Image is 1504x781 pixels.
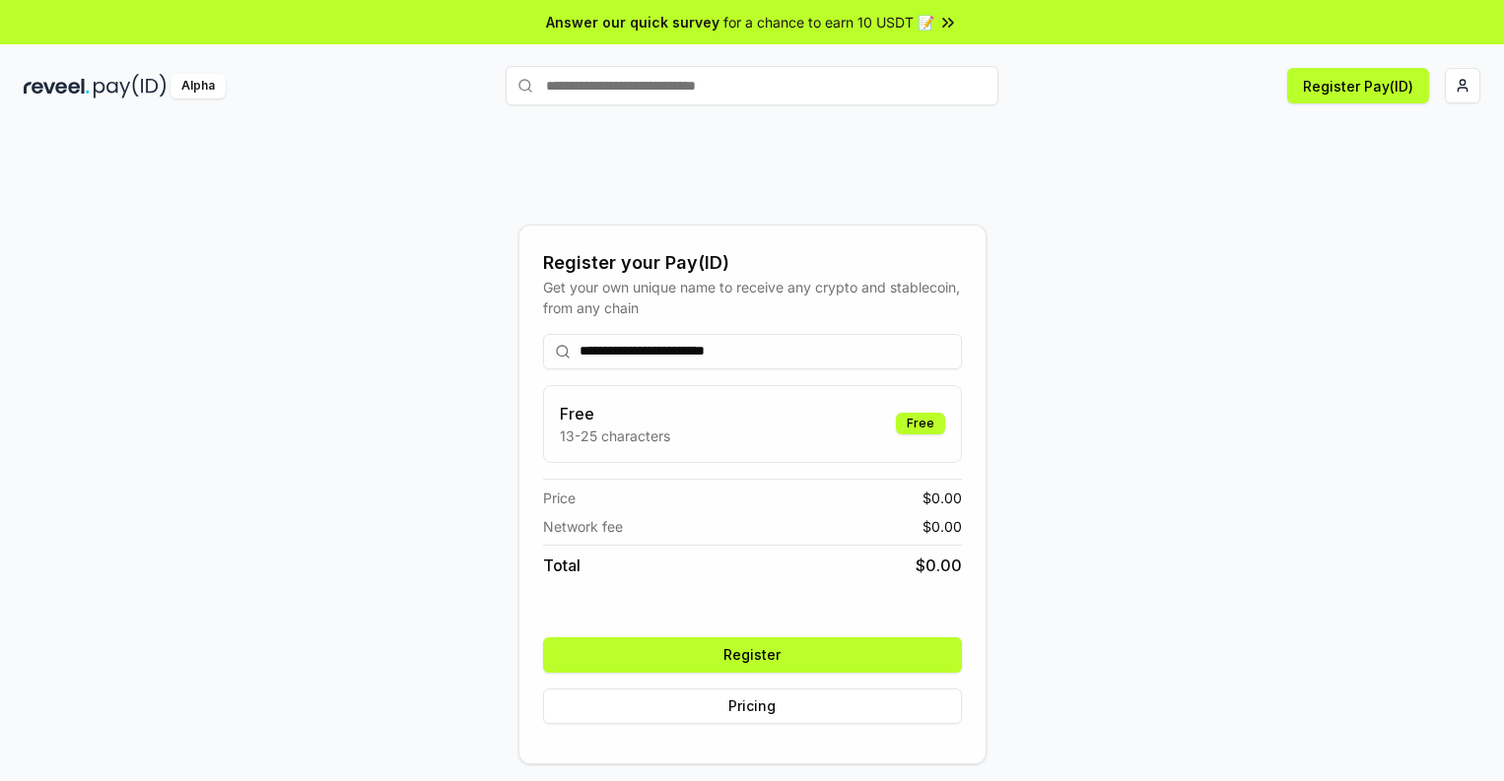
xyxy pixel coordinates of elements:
[543,488,576,508] span: Price
[916,553,962,577] span: $ 0.00
[923,516,962,537] span: $ 0.00
[94,74,167,98] img: pay_id
[923,488,962,508] span: $ 0.00
[896,413,945,434] div: Free
[543,637,962,673] button: Register
[543,277,962,318] div: Get your own unique name to receive any crypto and stablecoin, from any chain
[723,12,934,33] span: for a chance to earn 10 USDT 📝
[543,516,623,537] span: Network fee
[171,74,226,98] div: Alpha
[1287,68,1429,103] button: Register Pay(ID)
[24,74,90,98] img: reveel_dark
[543,249,962,277] div: Register your Pay(ID)
[560,402,670,425] h3: Free
[543,688,962,724] button: Pricing
[560,425,670,446] p: 13-25 characters
[543,553,581,577] span: Total
[546,12,719,33] span: Answer our quick survey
